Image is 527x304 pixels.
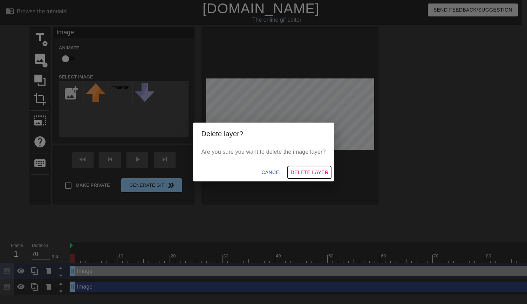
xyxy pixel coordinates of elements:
[290,168,328,177] span: Delete Layer
[259,166,285,179] button: Cancel
[201,128,326,139] h2: Delete layer?
[288,166,331,179] button: Delete Layer
[261,168,282,177] span: Cancel
[201,148,326,156] p: Are you sure you want to delete the image layer?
